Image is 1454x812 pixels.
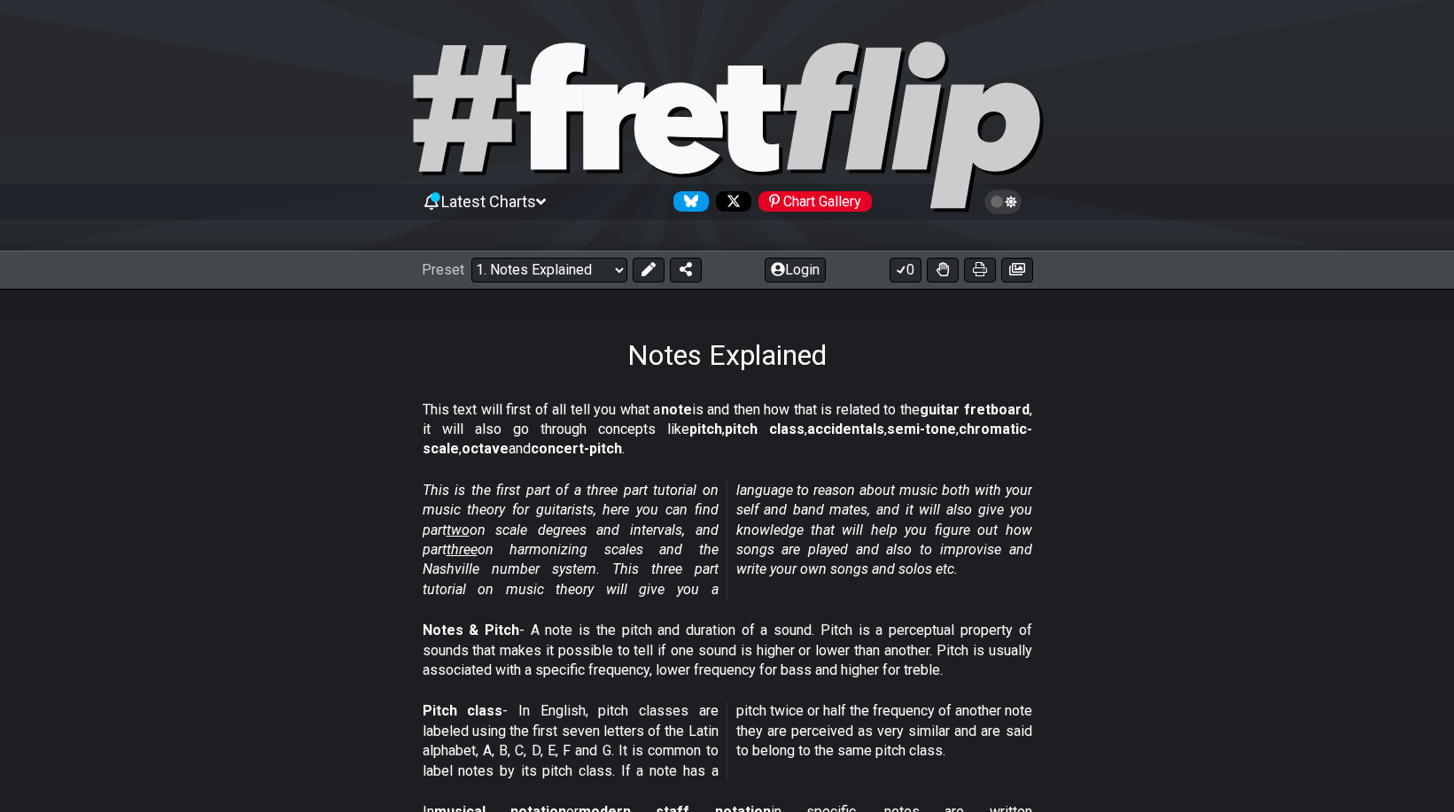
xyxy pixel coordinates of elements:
h1: Notes Explained [627,338,827,372]
button: Toggle Dexterity for all fretkits [927,258,959,282]
span: Latest Charts [441,192,536,211]
select: Preset [471,258,627,282]
button: Login [765,258,826,282]
strong: Notes & Pitch [423,622,519,638]
span: three [447,541,478,558]
button: Share Preset [670,258,702,282]
strong: pitch class [725,421,805,437]
strong: note [661,401,692,418]
a: Follow #fretflip at X [709,191,751,212]
span: two [447,522,470,538]
em: This is the first part of a three part tutorial on music theory for guitarists, here you can find... [423,482,1032,598]
p: - In English, pitch classes are labeled using the first seven letters of the Latin alphabet, A, B... [423,701,1032,781]
strong: octave [462,440,509,457]
strong: accidentals [807,421,884,437]
p: - A note is the pitch and duration of a sound. Pitch is a perceptual property of sounds that make... [423,621,1032,680]
strong: pitch [689,421,722,437]
strong: Pitch class [423,702,503,719]
a: #fretflip at Pinterest [751,191,872,212]
strong: semi-tone [887,421,956,437]
button: Print [964,258,996,282]
div: Chart Gallery [758,191,872,212]
p: This text will first of all tell you what a is and then how that is related to the , it will also... [423,400,1032,460]
span: Preset [422,261,464,278]
button: 0 [890,258,921,282]
button: Create image [1001,258,1033,282]
strong: concert-pitch [531,440,622,457]
button: Edit Preset [633,258,665,282]
strong: guitar fretboard [920,401,1030,418]
span: Toggle light / dark theme [993,194,1014,210]
a: Follow #fretflip at Bluesky [666,191,709,212]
